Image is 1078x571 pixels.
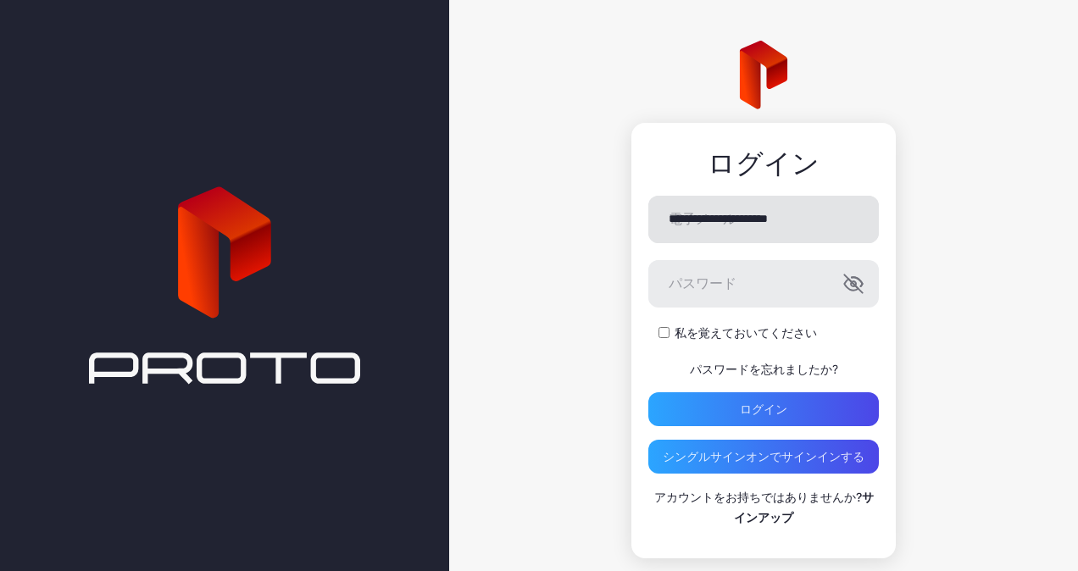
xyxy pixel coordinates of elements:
button: シングルサインオンでサインインする [648,440,879,474]
a: パスワードを忘れましたか? [690,362,838,376]
div: シングルサインオンでサインインする [663,450,864,463]
input: 電子メール [648,196,879,243]
a: サインアップ [734,490,874,524]
div: ログイン [648,148,879,179]
button: ログイン [648,392,879,426]
button: パスワード [843,274,864,294]
div: ログイン [740,402,787,416]
label: 私を覚えておいてください [675,324,817,341]
p: アカウントをお持ちではありませんか? [648,487,879,528]
input: パスワード [648,260,879,308]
